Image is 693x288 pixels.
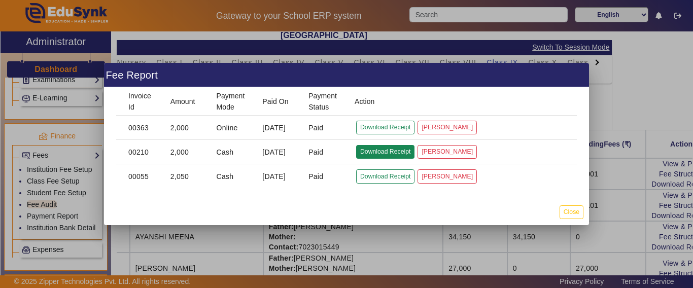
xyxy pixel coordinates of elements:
mat-cell: Cash [209,164,255,189]
mat-cell: Paid [300,140,346,164]
mat-cell: 00363 [116,116,162,140]
mat-cell: 2,000 [162,116,209,140]
mat-cell: Paid [300,116,346,140]
mat-cell: 2,000 [162,140,209,164]
button: [PERSON_NAME] [418,145,477,159]
mat-cell: 00210 [116,140,162,164]
div: Fee Report [104,63,589,87]
button: [PERSON_NAME] [418,121,477,134]
button: Download Receipt [356,145,414,159]
mat-header-cell: Amount [162,87,209,116]
mat-cell: 00055 [116,164,162,189]
mat-cell: Cash [209,140,255,164]
mat-header-cell: Payment Mode [209,87,255,116]
mat-cell: Paid [300,164,346,189]
mat-cell: [DATE] [254,164,300,189]
mat-header-cell: Action [346,87,577,116]
mat-cell: [DATE] [254,140,300,164]
mat-header-cell: Payment Status [300,87,346,116]
mat-cell: [DATE] [254,116,300,140]
button: [PERSON_NAME] [418,169,477,183]
button: Download Receipt [356,169,414,183]
mat-cell: 2,050 [162,164,209,189]
mat-header-cell: Invoice Id [116,87,162,116]
button: Close [560,205,583,219]
button: Download Receipt [356,121,414,134]
mat-cell: Online [209,116,255,140]
mat-header-cell: Paid On [254,87,300,116]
